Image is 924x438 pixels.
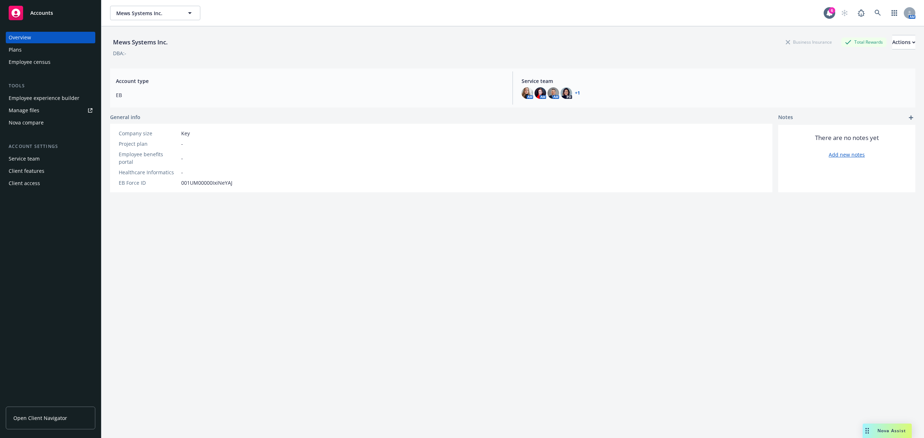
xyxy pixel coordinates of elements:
[871,6,885,20] a: Search
[9,117,44,128] div: Nova compare
[9,56,51,68] div: Employee census
[110,113,140,121] span: General info
[6,153,95,165] a: Service team
[575,91,580,95] a: +1
[116,9,179,17] span: Mews Systems Inc.
[815,133,879,142] span: There are no notes yet
[522,87,533,99] img: photo
[907,113,915,122] a: add
[863,424,912,438] button: Nova Assist
[119,168,178,176] div: Healthcare Informatics
[13,414,67,422] span: Open Client Navigator
[110,38,171,47] div: Mews Systems Inc.
[829,151,865,158] a: Add new notes
[887,6,902,20] a: Switch app
[877,428,906,434] span: Nova Assist
[181,168,183,176] span: -
[6,117,95,128] a: Nova compare
[6,32,95,43] a: Overview
[119,130,178,137] div: Company size
[6,105,95,116] a: Manage files
[181,140,183,148] span: -
[116,91,504,99] span: EB
[6,3,95,23] a: Accounts
[6,82,95,89] div: Tools
[561,87,572,99] img: photo
[110,6,200,20] button: Mews Systems Inc.
[548,87,559,99] img: photo
[6,178,95,189] a: Client access
[522,77,910,85] span: Service team
[119,140,178,148] div: Project plan
[841,38,886,47] div: Total Rewards
[837,6,852,20] a: Start snowing
[9,178,40,189] div: Client access
[535,87,546,99] img: photo
[6,143,95,150] div: Account settings
[6,44,95,56] a: Plans
[778,113,793,122] span: Notes
[116,77,504,85] span: Account type
[9,165,44,177] div: Client features
[9,105,39,116] div: Manage files
[829,7,835,14] div: 6
[854,6,868,20] a: Report a Bug
[863,424,872,438] div: Drag to move
[9,92,79,104] div: Employee experience builder
[30,10,53,16] span: Accounts
[9,32,31,43] div: Overview
[119,179,178,187] div: EB Force ID
[113,49,126,57] div: DBA: -
[9,153,40,165] div: Service team
[6,92,95,104] a: Employee experience builder
[181,154,183,162] span: -
[782,38,836,47] div: Business Insurance
[6,56,95,68] a: Employee census
[892,35,915,49] button: Actions
[119,150,178,166] div: Employee benefits portal
[181,179,232,187] span: 001UM00000IxiNeYAJ
[9,44,22,56] div: Plans
[6,165,95,177] a: Client features
[181,130,190,137] span: Key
